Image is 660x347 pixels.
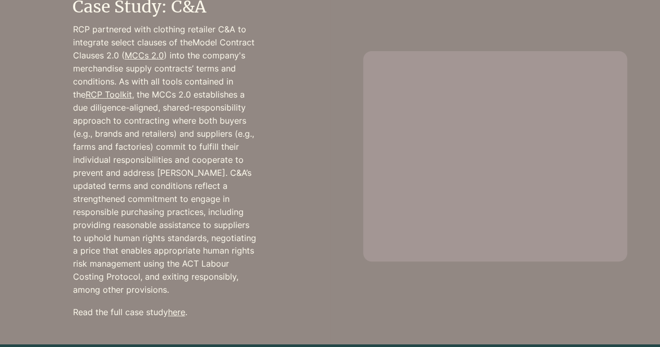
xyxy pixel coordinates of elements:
[168,307,185,317] a: here
[73,23,258,296] p: RCP partnered with clothing retailer C&A to integrate select clauses of the ) into the company's ...
[86,89,132,100] a: RCP Toolkit
[73,307,258,317] p: Read the full case study .
[125,50,164,61] a: MCCs 2.0
[363,51,627,261] img: Image by M. Rennim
